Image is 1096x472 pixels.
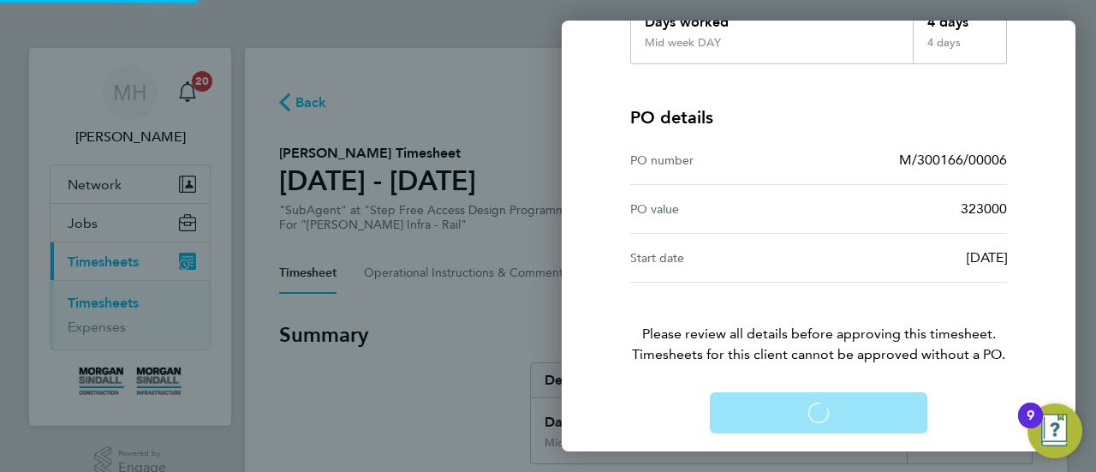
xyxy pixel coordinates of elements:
p: Please review all details before approving this timesheet. [610,283,1027,365]
div: Start date [630,248,819,268]
div: 4 days [913,36,1007,63]
div: 9 [1027,415,1034,438]
span: Timesheets for this client cannot be approved without a PO. [610,344,1027,365]
h4: PO details [630,105,713,129]
span: M/300166/00006 [899,152,1007,168]
button: Open Resource Center, 9 new notifications [1027,403,1082,458]
div: 323000 [819,199,1007,219]
div: PO number [630,150,819,170]
div: [DATE] [819,248,1007,268]
div: PO value [630,199,819,219]
div: Mid week DAY [645,36,721,50]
